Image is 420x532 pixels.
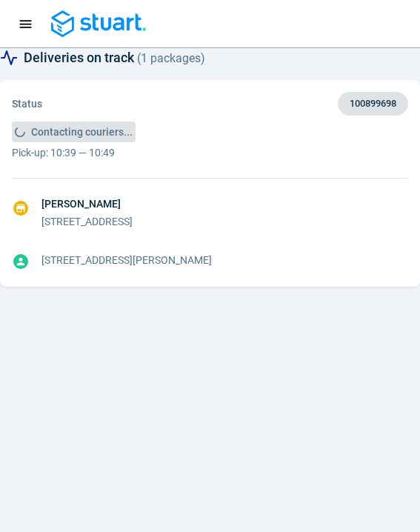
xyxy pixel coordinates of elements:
[41,253,212,267] span: [STREET_ADDRESS][PERSON_NAME]
[41,214,133,229] span: [STREET_ADDRESS]
[12,96,42,111] span: Status
[338,99,408,109] span: 100899698
[12,145,136,160] p: Pick-up: 10:39 — 10:49
[41,196,133,211] span: [PERSON_NAME]
[39,10,146,38] a: Blue logo
[137,51,205,65] span: ( 1 packages )
[15,124,133,139] div: Contacting couriers...
[51,10,146,38] img: Blue logo
[24,47,205,68] span: Deliveries on track
[12,10,39,38] button: Navigation menu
